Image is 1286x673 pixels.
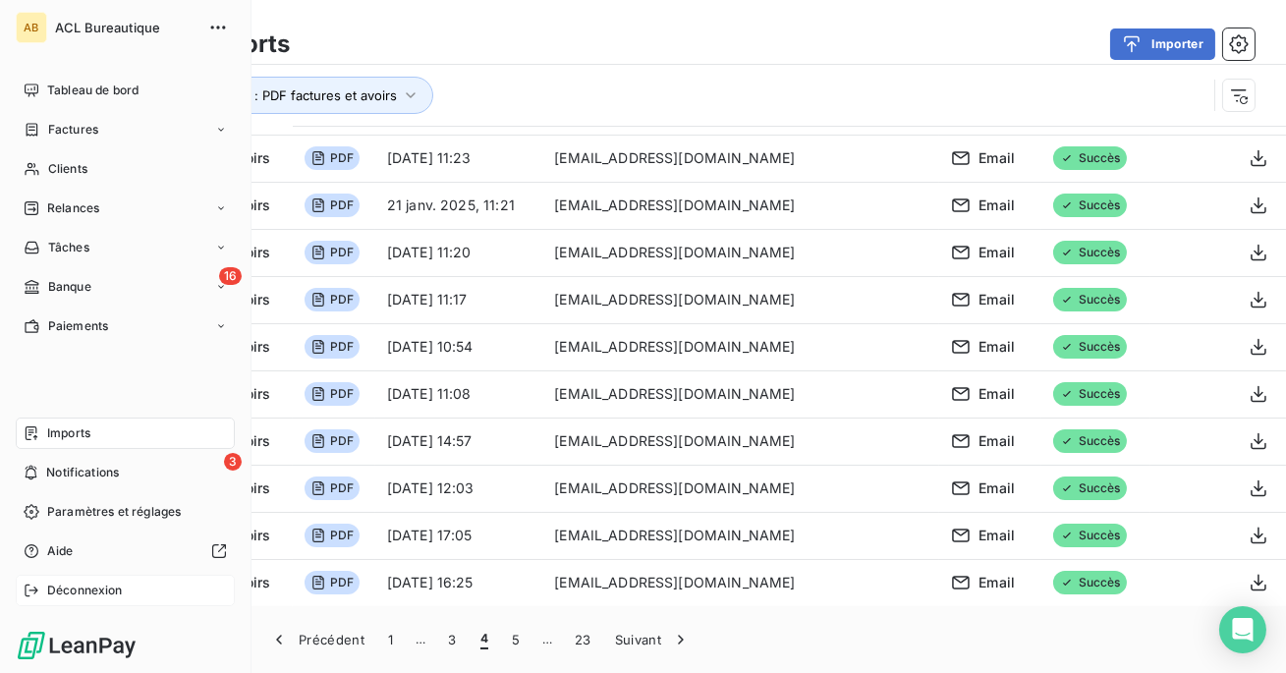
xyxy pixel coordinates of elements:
td: [DATE] 14:57 [375,418,542,465]
div: Open Intercom Messenger [1219,606,1266,653]
span: Succès [1053,524,1127,547]
td: [EMAIL_ADDRESS][DOMAIN_NAME] [542,559,939,606]
span: Notifications [46,464,119,481]
span: Email [978,431,1015,451]
span: Succès [1053,429,1127,453]
span: Succès [1053,477,1127,500]
td: [EMAIL_ADDRESS][DOMAIN_NAME] [542,465,939,512]
span: Banque [48,278,91,296]
span: PDF [305,382,360,406]
span: Tableau de bord [47,82,139,99]
img: Logo LeanPay [16,630,138,661]
span: Email [978,196,1015,215]
button: 4 [469,619,500,660]
td: [DATE] 11:23 [375,135,542,182]
button: 23 [563,619,603,660]
span: PDF [305,524,360,547]
span: PDF [305,429,360,453]
td: [EMAIL_ADDRESS][DOMAIN_NAME] [542,370,939,418]
span: … [405,624,436,655]
span: PDF [305,146,360,170]
span: Email [978,337,1015,357]
span: Succès [1053,288,1127,311]
td: [EMAIL_ADDRESS][DOMAIN_NAME] [542,229,939,276]
span: Email [978,243,1015,262]
span: Email [978,573,1015,592]
div: AB [16,12,47,43]
span: 4 [480,630,488,649]
td: [EMAIL_ADDRESS][DOMAIN_NAME] [542,323,939,370]
span: … [531,624,563,655]
span: PDF [305,288,360,311]
button: 3 [436,619,468,660]
td: [DATE] 17:05 [375,512,542,559]
span: Déconnexion [47,582,123,599]
td: [EMAIL_ADDRESS][DOMAIN_NAME] [542,182,939,229]
td: [EMAIL_ADDRESS][DOMAIN_NAME] [542,276,939,323]
button: Importer [1110,28,1215,60]
span: 16 [219,267,242,285]
span: Email [978,290,1015,309]
td: [EMAIL_ADDRESS][DOMAIN_NAME] [542,418,939,465]
td: 21 janv. 2025, 11:21 [375,182,542,229]
span: Succès [1053,146,1127,170]
span: PDF [305,571,360,594]
button: 1 [376,619,405,660]
span: PDF [305,335,360,359]
button: Type d’import : PDF factures et avoirs [140,77,433,114]
span: Type d’import : PDF factures et avoirs [168,87,397,103]
span: Paramètres et réglages [47,503,181,521]
span: Factures [48,121,98,139]
span: Relances [47,199,99,217]
td: [DATE] 11:17 [375,276,542,323]
span: Paiements [48,317,108,335]
button: 5 [500,619,531,660]
span: Tâches [48,239,89,256]
td: [DATE] 12:03 [375,465,542,512]
span: 3 [224,453,242,471]
span: Clients [48,160,87,178]
span: Email [978,478,1015,498]
a: Aide [16,535,235,567]
td: [DATE] 11:20 [375,229,542,276]
td: [EMAIL_ADDRESS][DOMAIN_NAME] [542,135,939,182]
td: [DATE] 16:25 [375,559,542,606]
span: Imports [47,424,90,442]
span: Succès [1053,241,1127,264]
span: PDF [305,194,360,217]
span: Email [978,384,1015,404]
span: Email [978,148,1015,168]
td: [DATE] 10:54 [375,323,542,370]
span: PDF [305,241,360,264]
span: Email [978,526,1015,545]
span: Succès [1053,335,1127,359]
button: Précédent [257,619,376,660]
span: PDF [305,477,360,500]
span: ACL Bureautique [55,20,196,35]
td: [EMAIL_ADDRESS][DOMAIN_NAME] [542,512,939,559]
span: Succès [1053,571,1127,594]
td: [DATE] 11:08 [375,370,542,418]
span: Succès [1053,382,1127,406]
span: Succès [1053,194,1127,217]
button: Suivant [603,619,702,660]
span: Aide [47,542,74,560]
